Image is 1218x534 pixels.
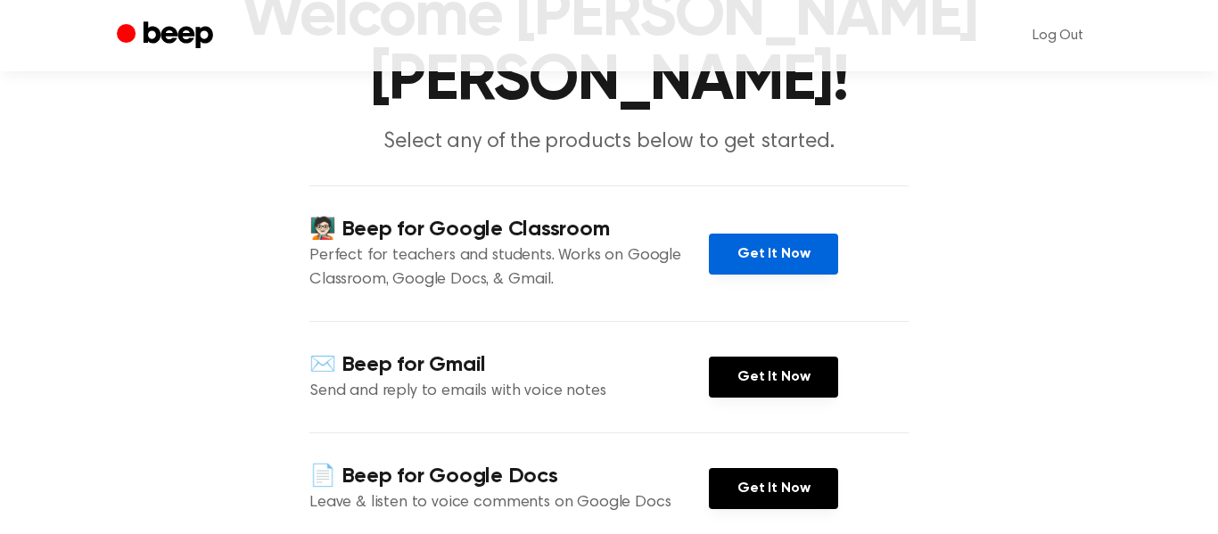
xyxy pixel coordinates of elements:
[709,357,838,398] a: Get It Now
[309,215,709,244] h4: 🧑🏻‍🏫 Beep for Google Classroom
[309,462,709,491] h4: 📄 Beep for Google Docs
[1015,14,1101,57] a: Log Out
[309,350,709,380] h4: ✉️ Beep for Gmail
[117,19,218,53] a: Beep
[309,380,709,404] p: Send and reply to emails with voice notes
[309,491,709,515] p: Leave & listen to voice comments on Google Docs
[709,468,838,509] a: Get It Now
[309,244,709,292] p: Perfect for teachers and students. Works on Google Classroom, Google Docs, & Gmail.
[267,127,951,157] p: Select any of the products below to get started.
[709,234,838,275] a: Get It Now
